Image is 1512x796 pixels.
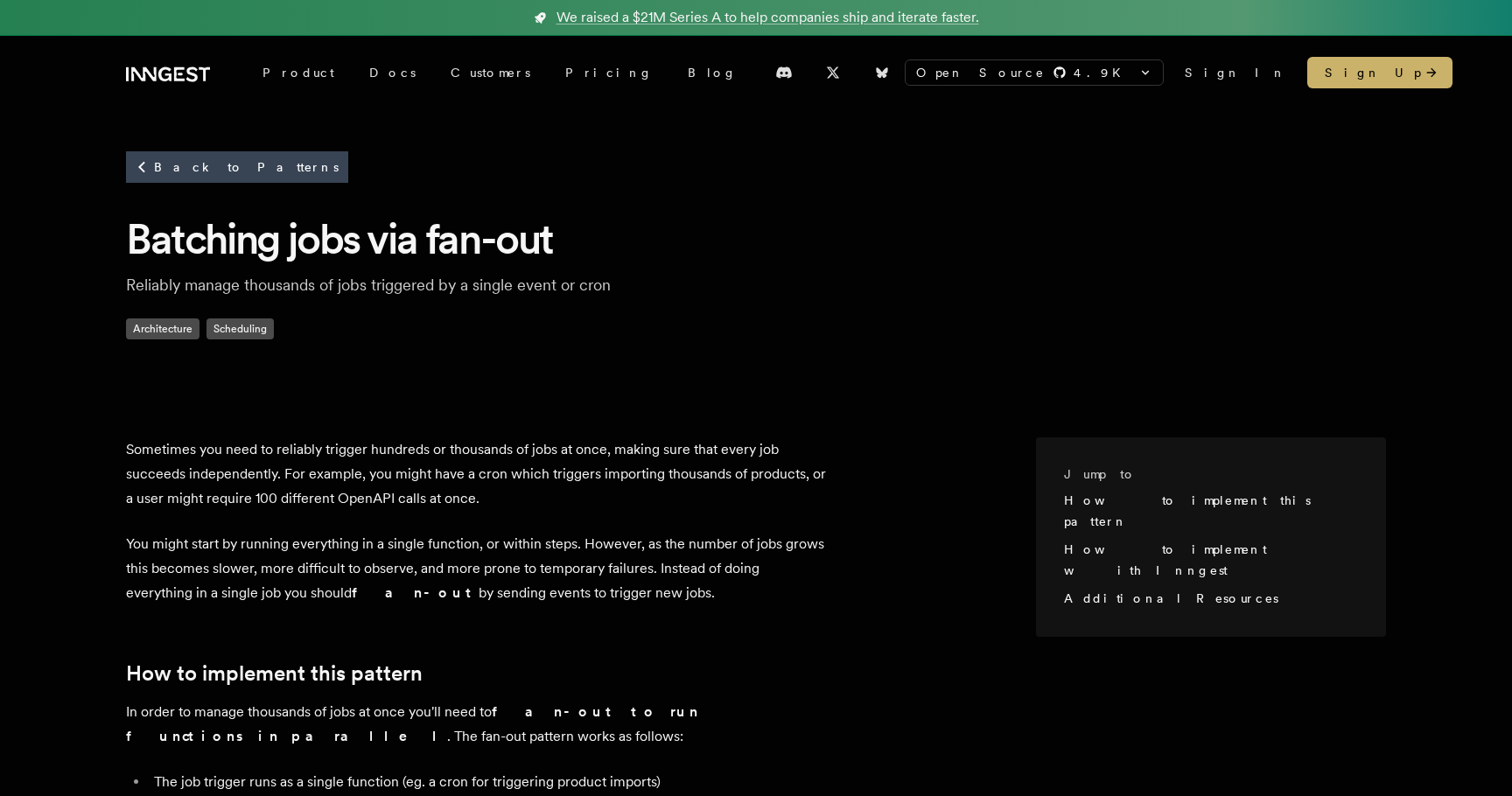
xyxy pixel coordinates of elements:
[1074,64,1131,81] span: 4.9 K
[1064,591,1278,605] a: Additional Resources
[126,151,348,183] a: Back to Patterns
[126,273,686,297] p: Reliably manage thousands of jobs triggered by a single event or cron
[433,57,548,88] a: Customers
[126,212,1386,266] h1: Batching jobs via fan-out
[126,661,826,686] h2: How to implement this pattern
[1185,64,1286,81] a: Sign In
[548,57,670,88] a: Pricing
[556,7,979,28] span: We raised a $21M Series A to help companies ship and iterate faster.
[149,770,826,794] li: The job trigger runs as a single function (eg. a cron for triggering product imports)
[670,57,754,88] a: Blog
[352,584,479,601] strong: fan-out
[863,59,901,87] a: Bluesky
[245,57,352,88] div: Product
[126,437,826,511] p: Sometimes you need to reliably trigger hundreds or thousands of jobs at once, making sure that ev...
[1307,57,1452,88] a: Sign Up
[206,318,274,339] span: Scheduling
[1064,493,1311,528] a: How to implement this pattern
[126,318,199,339] span: Architecture
[352,57,433,88] a: Docs
[126,532,826,605] p: You might start by running everything in a single function, or within steps. However, as the numb...
[1064,542,1266,577] a: How to implement with Inngest
[814,59,852,87] a: X
[126,700,826,749] p: In order to manage thousands of jobs at once you'll need to . The fan-out pattern works as follows:
[765,59,803,87] a: Discord
[1064,465,1344,483] h3: Jump to
[916,64,1046,81] span: Open Source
